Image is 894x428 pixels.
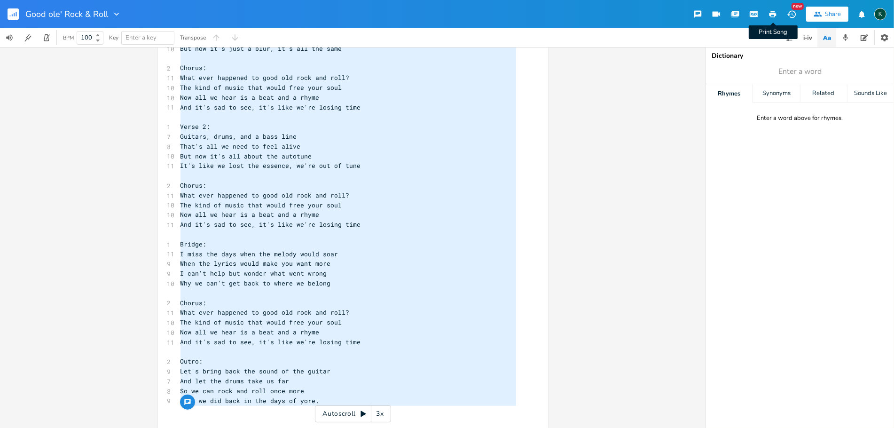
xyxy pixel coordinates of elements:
span: Now all we hear is a beat and a rhyme [180,210,320,219]
span: And it's sad to see, it's like we're losing time [180,338,361,346]
span: It's like we lost the essence, we're out of tune [180,161,361,170]
span: What ever happened to good old rock and roll? [180,308,350,317]
span: What ever happened to good old rock and roll? [180,73,350,82]
div: Share [825,10,841,18]
span: Chorus: [180,299,207,307]
span: Bridge: [180,240,207,248]
span: Now all we hear is a beat and a rhyme [180,328,320,336]
span: When the lyrics would make you want more [180,259,331,268]
span: I can't help but wonder what went wrong [180,269,327,277]
button: Print Song [763,6,782,23]
span: The kind of music that would free your soul [180,201,342,209]
button: Share [806,7,848,22]
div: Synonyms [753,84,800,103]
span: Let's bring back the sound of the guitar [180,367,331,375]
span: That's all we need to feel alive [180,142,301,151]
span: Chorus: [180,63,207,72]
span: Enter a word [778,66,822,77]
span: But now it's just a blur, it's all the same [180,44,342,53]
span: Verse 2: [180,122,211,131]
span: The kind of music that would free your soul [180,318,342,326]
div: Key [109,35,118,40]
span: Enter a key [125,33,157,42]
span: Chorus: [180,181,207,190]
div: New [792,3,804,10]
div: BPM [63,35,74,40]
button: K [874,3,886,25]
span: And let the drums take us far [180,377,290,385]
div: Rhymes [706,84,753,103]
div: Related [800,84,847,103]
span: Why we can't get back to where we belong [180,279,331,287]
div: Autoscroll [315,405,391,422]
span: Outro: [180,357,203,365]
span: Like we did back in the days of yore. [180,396,320,405]
span: Guitars, drums, and a bass line [180,132,297,141]
span: What ever happened to good old rock and roll? [180,191,350,199]
span: I miss the days when the melody would soar [180,250,338,258]
span: Now all we hear is a beat and a rhyme [180,93,320,102]
div: Transpose [180,35,206,40]
button: New [782,6,801,23]
div: Sounds Like [847,84,894,103]
span: And it's sad to see, it's like we're losing time [180,103,361,111]
div: Koval [874,8,886,20]
span: But now it's all about the autotune [180,152,312,160]
span: So we can rock and roll once more [180,387,305,395]
div: 3x [371,405,388,422]
div: Dictionary [712,53,888,59]
div: Enter a word above for rhymes. [757,114,843,122]
span: And it's sad to see, it's like we're losing time [180,220,361,229]
span: Good ole' Rock & Roll [25,10,108,18]
span: The kind of music that would free your soul [180,83,342,92]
